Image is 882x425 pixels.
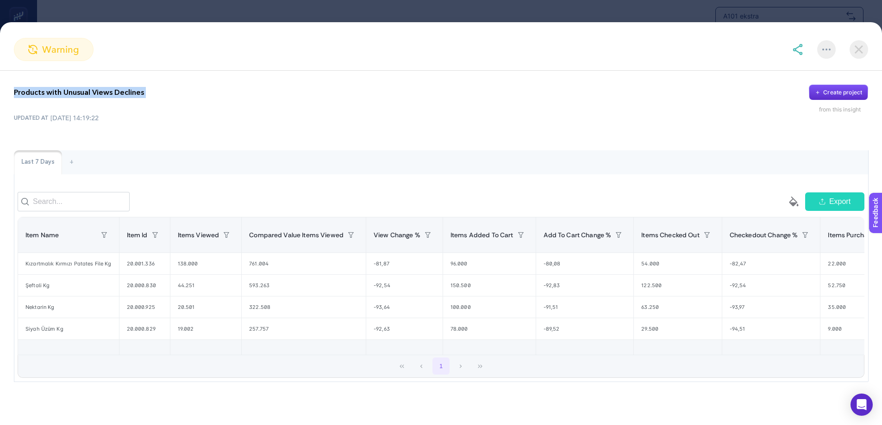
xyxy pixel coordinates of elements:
div: Siyah Üzüm Kg [18,318,119,339]
span: Items Viewed [178,231,219,239]
div: 100.000 [443,296,536,318]
div: 257.757 [242,318,366,339]
span: Items Checked Out [641,231,699,239]
span: Items Purchased [828,231,879,239]
div: 593.263 [242,275,366,296]
div: Create project [823,89,862,96]
input: Search... [18,192,130,211]
span: Item Name [25,231,59,239]
img: close-dialog [850,40,868,59]
div: -93,64 [366,296,443,318]
span: Checkedout Change % [730,231,798,239]
div: from this insight [819,106,868,113]
div: Kızartmalık Kırmızı Patates File Kg [18,253,119,274]
div: -91,51 [536,296,634,318]
img: warning [28,45,38,54]
div: Şeftali Kg [18,275,119,296]
div: 96.000 [443,253,536,274]
div: Open Intercom Messenger [851,394,873,416]
div: 20.000.830 [119,275,170,296]
div: -94,51 [722,318,820,339]
div: 20.001.336 [119,253,170,274]
div: 761.004 [242,253,366,274]
span: View Change % [374,231,420,239]
span: UPDATED AT [14,114,49,122]
div: 138.000 [170,253,242,274]
button: 1 [432,357,450,375]
span: Item Id [127,231,148,239]
div: -80,08 [536,253,634,274]
img: More options [822,49,831,50]
div: -92,54 [722,275,820,296]
time: [DATE] 14:19:22 [50,113,99,123]
div: -92,63 [366,318,443,339]
div: 44.251 [170,275,242,296]
p: Products with Unusual Views Declines [14,87,144,98]
div: 29.500 [634,318,721,339]
div: 20.000.925 [119,296,170,318]
span: Compared Value Items Viewed [249,231,344,239]
span: Items Added To Cart [450,231,513,239]
div: 78.000 [443,318,536,339]
div: -82,47 [722,253,820,274]
div: 20.000.829 [119,318,170,339]
div: 322.508 [242,296,366,318]
button: Export [805,192,864,211]
button: Create project [809,85,868,100]
div: + [62,150,81,174]
span: Add To Cart Change % [544,231,612,239]
div: 19.002 [170,318,242,339]
div: 20.501 [170,296,242,318]
div: -81,87 [366,253,443,274]
div: -93,97 [722,296,820,318]
span: Feedback [6,3,35,10]
div: 150.500 [443,275,536,296]
div: -92,54 [366,275,443,296]
div: -92,83 [536,275,634,296]
div: 63.250 [634,296,721,318]
div: Last 7 Days [14,150,62,174]
span: Export [829,196,851,207]
div: 54.000 [634,253,721,274]
div: -89,52 [536,318,634,339]
div: Nektarin Kg [18,296,119,318]
img: share [792,44,803,55]
div: 122.500 [634,275,721,296]
span: warning [42,43,79,56]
